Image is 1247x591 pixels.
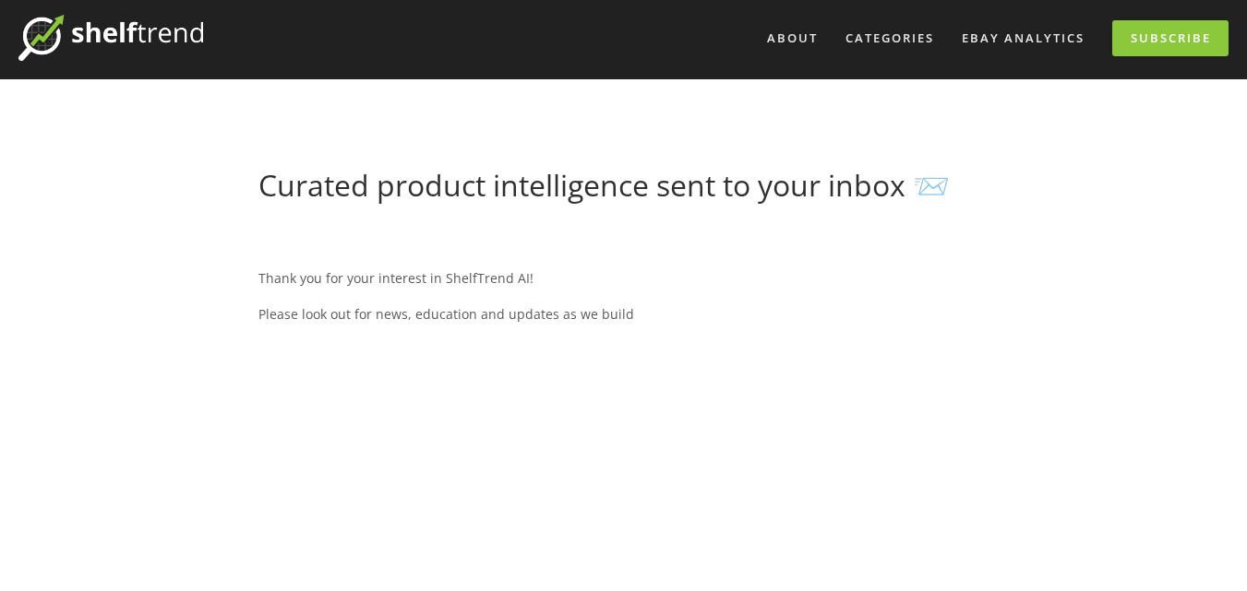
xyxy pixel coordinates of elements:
[833,23,946,53] div: Categories
[950,23,1097,53] a: eBay Analytics
[755,23,830,53] a: About
[258,302,989,325] p: Please look out for news, education and updates as we build
[258,266,989,290] p: Thank you for your interest in ShelfTrend AI!
[1112,20,1229,56] a: Subscribe
[258,168,989,203] h1: Curated product intelligence sent to your inbox 📨
[18,15,203,61] img: ShelfTrend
